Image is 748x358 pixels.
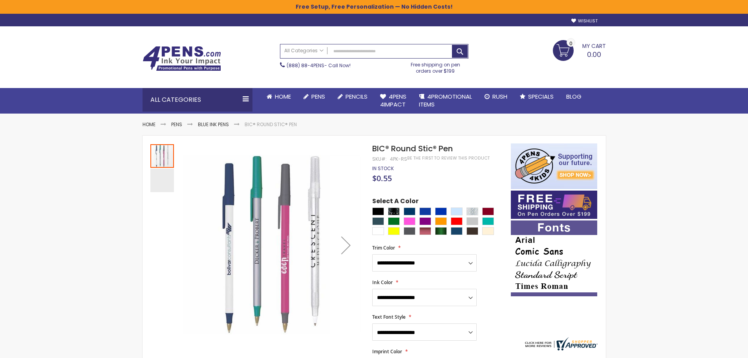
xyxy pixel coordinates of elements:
[419,227,431,235] div: Metallic Red
[511,220,597,296] img: font-personalization-examples
[143,88,252,112] div: All Categories
[404,217,415,225] div: Pink
[553,40,606,60] a: 0.00 0
[311,92,325,101] span: Pens
[287,62,324,69] a: (888) 88-4PENS
[482,207,494,215] div: Burgundy
[571,18,598,24] a: Wishlist
[372,227,384,235] div: White
[435,217,447,225] div: Orange
[511,143,597,189] img: 4pens 4 kids
[511,191,597,219] img: Free shipping on orders over $199
[297,88,331,105] a: Pens
[435,227,447,235] div: Metallic Green
[171,121,182,128] a: Pens
[287,62,351,69] span: - Call Now!
[372,143,453,154] span: BIC® Round Stic® Pen
[260,88,297,105] a: Home
[514,88,560,105] a: Specials
[372,156,387,162] strong: SKU
[372,244,395,251] span: Trim Color
[407,155,490,161] a: Be the first to review this product
[388,217,400,225] div: Green
[346,92,368,101] span: Pencils
[419,207,431,215] div: Cobalt
[528,92,554,101] span: Specials
[466,207,478,215] div: Clear Sparkle
[330,143,362,347] div: Next
[198,121,229,128] a: Blue ink Pens
[451,227,463,235] div: Metallic Dark Blue
[388,207,400,215] div: Black Sparkle
[435,207,447,215] div: Blue
[466,217,478,225] div: Silver
[482,217,494,225] div: Teal
[388,227,400,235] div: Yellow
[478,88,514,105] a: Rush
[275,92,291,101] span: Home
[284,48,324,54] span: All Categories
[451,207,463,215] div: Clear
[150,168,174,192] div: BIC® Round Stic® Pen
[413,88,478,114] a: 4PROMOTIONALITEMS
[569,40,572,47] span: 0
[380,92,406,108] span: 4Pens 4impact
[492,92,507,101] span: Rush
[587,50,601,59] span: 0.00
[372,207,384,215] div: Black
[183,154,362,334] img: BIC® Round Stic® Pen
[372,314,406,320] span: Text Font Style
[372,173,392,184] span: $0.55
[372,279,393,286] span: Ink Color
[466,227,478,235] div: Espresso
[523,337,598,351] img: 4pens.com widget logo
[374,88,413,114] a: 4Pens4impact
[372,165,394,172] div: Availability
[372,217,384,225] div: Forest Green
[280,44,327,57] a: All Categories
[390,156,407,162] div: 4PK-RS
[143,121,155,128] a: Home
[419,92,472,108] span: 4PROMOTIONAL ITEMS
[560,88,588,105] a: Blog
[372,165,394,172] span: In stock
[419,217,431,225] div: Purple
[566,92,582,101] span: Blog
[451,217,463,225] div: Red
[150,143,175,168] div: BIC® Round Stic® Pen
[402,59,468,74] div: Free shipping on pen orders over $199
[404,207,415,215] div: Navy Blue
[482,227,494,235] div: Cream
[372,197,419,207] span: Select A Color
[143,46,221,71] img: 4Pens Custom Pens and Promotional Products
[404,227,415,235] div: Slate
[372,348,402,355] span: Imprint Color
[523,345,598,352] a: 4pens.com certificate URL
[331,88,374,105] a: Pencils
[245,121,297,128] li: BIC® Round Stic® Pen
